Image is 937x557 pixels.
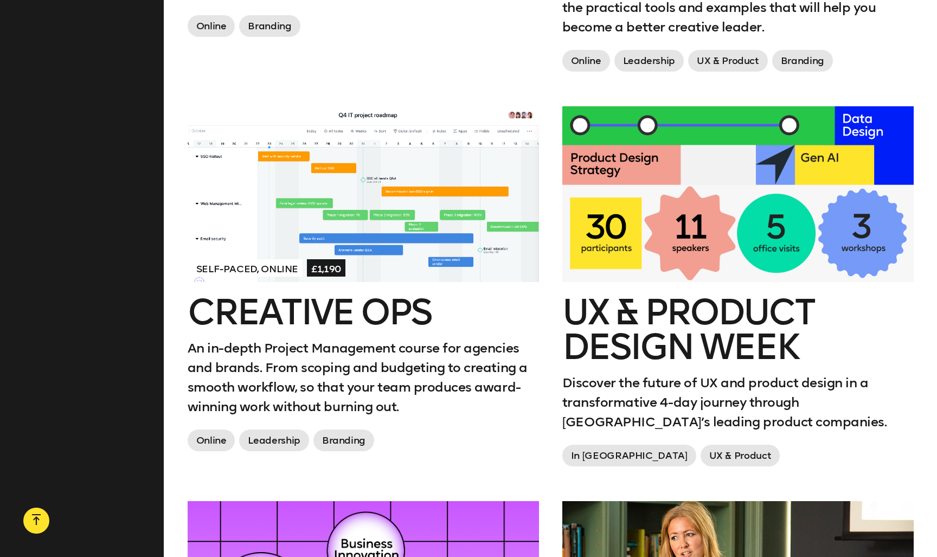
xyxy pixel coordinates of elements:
[239,430,309,451] span: Leadership
[614,50,684,72] span: Leadership
[562,295,914,364] h2: UX & Product Design Week
[188,338,539,417] p: An in-depth Project Management course for agencies and brands. From scoping and budgeting to crea...
[188,295,539,330] h2: Creative Ops
[701,445,780,466] span: UX & Product
[562,50,610,72] span: Online
[239,15,300,37] span: Branding
[313,430,374,451] span: Branding
[188,106,539,456] a: Self-paced, Online£1,190Creative OpsAn in-depth Project Management course for agencies and brands...
[772,50,833,72] span: Branding
[562,373,914,432] p: Discover the future of UX and product design in a transformative 4-day journey through [GEOGRAPHI...
[562,106,914,471] a: UX & Product Design WeekDiscover the future of UX and product design in a transformative 4-day jo...
[562,445,696,466] span: In [GEOGRAPHIC_DATA]
[307,259,345,277] span: £1,190
[688,50,768,72] span: UX & Product
[188,430,235,451] span: Online
[192,259,303,277] span: Self-paced, Online
[188,15,235,37] span: Online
